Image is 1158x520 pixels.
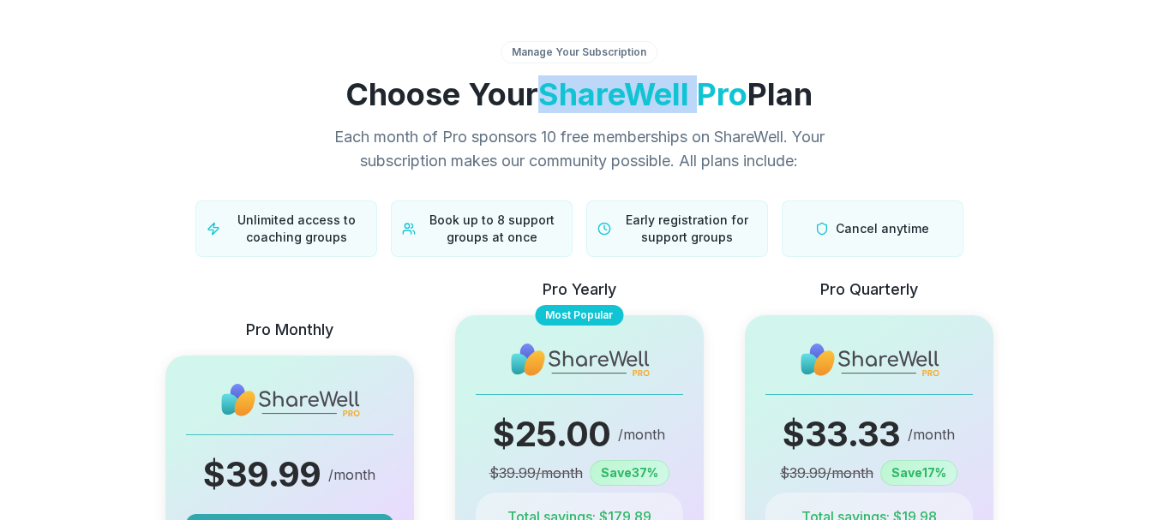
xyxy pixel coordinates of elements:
[227,212,366,246] span: Unlimited access to coaching groups
[501,41,657,63] div: Manage Your Subscription
[543,278,616,302] p: Pro Yearly
[538,75,747,113] span: ShareWell Pro
[618,212,757,246] span: Early registration for support groups
[291,125,867,173] p: Each month of Pro sponsors 10 free memberships on ShareWell. Your subscription makes our communit...
[246,318,333,342] p: Pro Monthly
[19,77,1140,111] h1: Choose Your Plan
[820,278,918,302] p: Pro Quarterly
[423,212,561,246] span: Book up to 8 support groups at once
[836,220,929,237] span: Cancel anytime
